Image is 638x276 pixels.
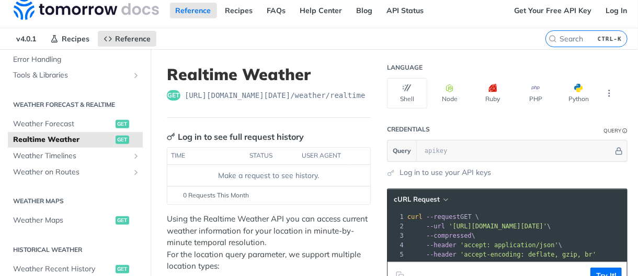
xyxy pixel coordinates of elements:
[508,3,597,18] a: Get Your Free API Key
[388,212,405,222] div: 1
[603,127,628,135] div: QueryInformation
[132,71,140,80] button: Show subpages for Tools & Libraries
[8,148,143,164] a: Weather TimelinesShow subpages for Weather Timelines
[387,63,423,72] div: Language
[387,125,430,134] div: Credentials
[183,191,249,200] span: 0 Requests This Month
[600,3,633,18] a: Log In
[8,132,143,148] a: Realtime Weatherget
[605,89,614,98] svg: More ellipsis
[516,78,556,108] button: PHP
[603,127,621,135] div: Query
[601,85,617,101] button: More Languages
[430,78,470,108] button: Node
[8,116,143,132] a: Weather Forecastget
[8,213,143,228] a: Weather Mapsget
[13,167,129,178] span: Weather on Routes
[167,90,180,101] span: get
[62,34,89,43] span: Recipes
[13,264,113,274] span: Weather Recent History
[388,240,405,250] div: 4
[167,130,304,143] div: Log in to see full request history
[388,140,417,161] button: Query
[400,167,491,178] a: Log in to use your API keys
[185,90,366,101] span: https://api.tomorrow.io/v4/weather/realtime
[394,195,440,204] span: cURL Request
[407,213,423,220] span: curl
[388,222,405,231] div: 2
[170,3,217,18] a: Reference
[473,78,513,108] button: Ruby
[426,251,457,258] span: --header
[172,170,366,181] div: Make a request to see history.
[261,3,292,18] a: FAQs
[132,168,140,176] button: Show subpages for Weather on Routes
[116,216,129,225] span: get
[8,245,143,255] h2: Historical Weather
[98,31,156,47] a: Reference
[407,223,551,230] span: \
[460,241,559,249] span: 'accept: application/json'
[13,119,113,129] span: Weather Forecast
[460,251,596,258] span: 'accept-encoding: deflate, gzip, br'
[115,34,151,43] span: Reference
[167,133,175,141] svg: Key
[426,223,445,230] span: --url
[390,194,451,205] button: cURL Request
[388,250,405,259] div: 5
[13,70,129,81] span: Tools & Libraries
[622,128,628,134] i: Information
[393,146,411,156] span: Query
[8,68,143,83] a: Tools & LibrariesShow subpages for Tools & Libraries
[613,146,624,156] button: Hide
[559,78,599,108] button: Python
[167,148,246,164] th: time
[167,65,371,84] h1: Realtime Weather
[246,148,298,164] th: status
[116,265,129,273] span: get
[13,215,113,226] span: Weather Maps
[381,3,430,18] a: API Status
[132,152,140,160] button: Show subpages for Weather Timelines
[116,120,129,128] span: get
[294,3,348,18] a: Help Center
[426,232,472,239] span: --compressed
[8,52,143,68] a: Error Handling
[426,213,460,220] span: --request
[220,3,259,18] a: Recipes
[595,34,624,44] kbd: CTRL-K
[116,136,129,144] span: get
[8,100,143,109] h2: Weather Forecast & realtime
[10,31,42,47] span: v4.0.1
[13,54,140,65] span: Error Handling
[387,78,427,108] button: Shell
[167,213,371,272] p: Using the Realtime Weather API you can access current weather information for your location in mi...
[407,241,562,249] span: \
[449,223,547,230] span: '[URL][DOMAIN_NAME][DATE]'
[298,148,349,164] th: user agent
[388,231,405,240] div: 3
[419,140,613,161] input: apikey
[13,151,129,161] span: Weather Timelines
[407,213,479,220] span: GET \
[407,232,475,239] span: \
[13,135,113,145] span: Realtime Weather
[426,241,457,249] span: --header
[549,35,557,43] svg: Search
[351,3,379,18] a: Blog
[8,196,143,206] h2: Weather Maps
[8,164,143,180] a: Weather on RoutesShow subpages for Weather on Routes
[44,31,95,47] a: Recipes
